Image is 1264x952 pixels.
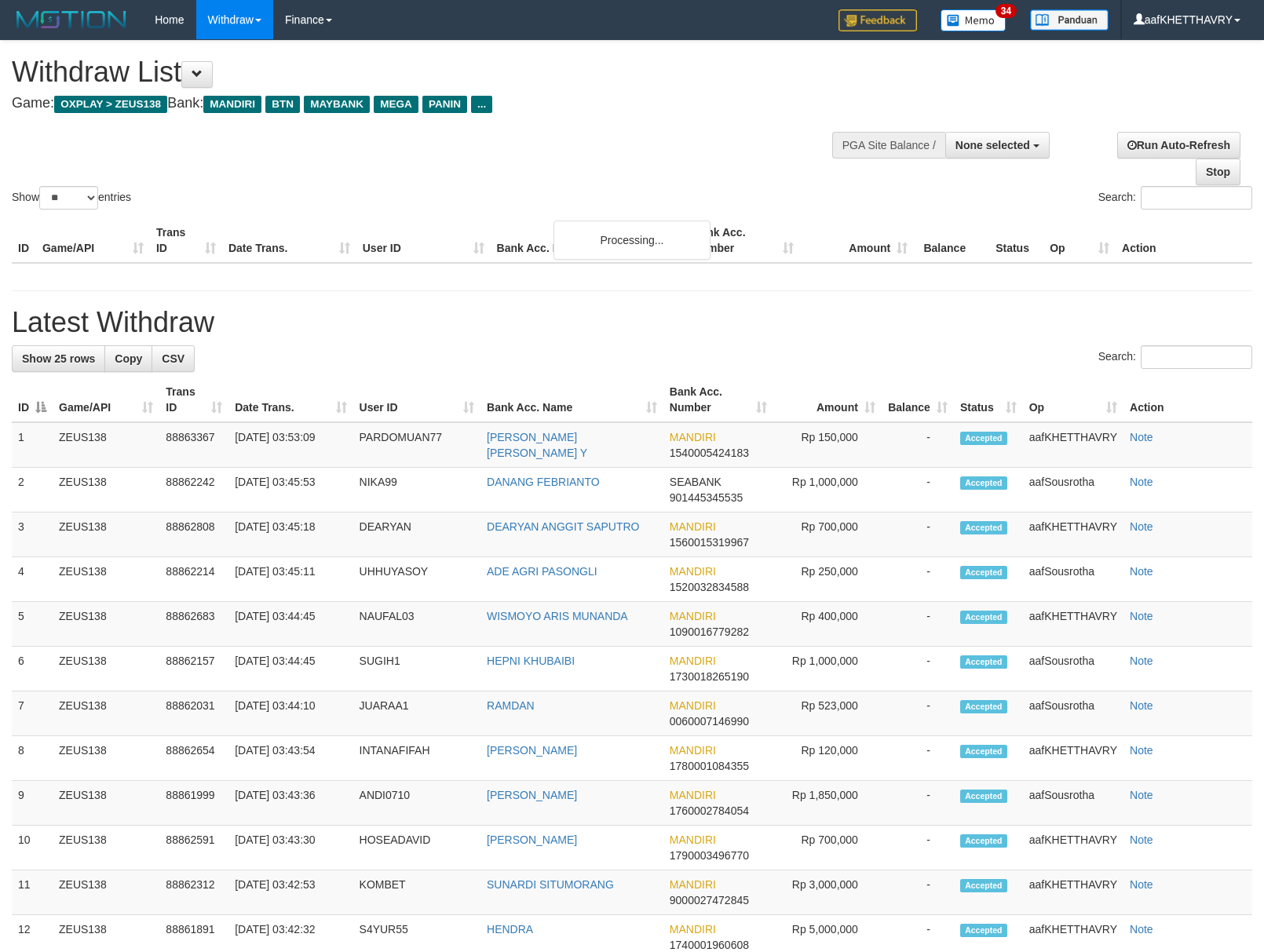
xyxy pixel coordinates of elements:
[960,879,1007,892] span: Accepted
[1023,781,1123,826] td: aafSousrotha
[53,557,159,602] td: ZEUS138
[882,557,954,602] td: -
[159,781,228,826] td: 88861999
[773,422,882,468] td: Rp 150,000
[353,422,480,468] td: PARDOMUAN77
[12,870,53,915] td: 11
[12,218,36,263] th: ID
[159,736,228,781] td: 88862654
[773,781,882,826] td: Rp 1,850,000
[882,602,954,647] td: -
[995,4,1017,18] span: 34
[12,96,827,111] h4: Game: Bank:
[670,476,722,488] span: SEABANK
[800,218,914,263] th: Amount
[670,447,749,459] span: Copy 1540005424183 to clipboard
[882,736,954,781] td: -
[773,736,882,781] td: Rp 120,000
[12,422,53,468] td: 1
[12,8,131,31] img: MOTION_logo.png
[955,139,1030,151] span: None selected
[150,218,222,263] th: Trans ID
[670,878,716,891] span: MANDIRI
[104,345,152,372] a: Copy
[487,565,597,578] a: ADE AGRI PASONGLI
[686,218,800,263] th: Bank Acc. Number
[53,647,159,691] td: ZEUS138
[1023,468,1123,512] td: aafSousrotha
[670,715,749,728] span: Copy 0060007146990 to clipboard
[1023,691,1123,736] td: aafSousrotha
[12,781,53,826] td: 9
[1023,422,1123,468] td: aafKHETTHAVRY
[960,655,1007,669] span: Accepted
[353,736,480,781] td: INTANAFIFAH
[882,691,954,736] td: -
[22,352,95,365] span: Show 25 rows
[228,781,353,826] td: [DATE] 03:43:36
[228,826,353,870] td: [DATE] 03:43:30
[228,647,353,691] td: [DATE] 03:44:45
[228,691,353,736] td: [DATE] 03:44:10
[1023,870,1123,915] td: aafKHETTHAVRY
[487,655,575,667] a: HEPNI KHUBAIBI
[487,431,587,459] a: [PERSON_NAME] [PERSON_NAME] Y
[353,691,480,736] td: JUARAA1
[228,870,353,915] td: [DATE] 03:42:53
[487,789,577,801] a: [PERSON_NAME]
[159,512,228,557] td: 88862808
[487,476,600,488] a: DANANG FEBRIANTO
[54,96,167,113] span: OXPLAY > ZEUS138
[960,745,1007,758] span: Accepted
[228,602,353,647] td: [DATE] 03:44:45
[422,96,467,113] span: PANIN
[12,557,53,602] td: 4
[670,431,716,443] span: MANDIRI
[670,491,743,504] span: Copy 901445345535 to clipboard
[1023,602,1123,647] td: aafKHETTHAVRY
[159,870,228,915] td: 88862312
[1141,186,1252,210] input: Search:
[1130,744,1153,757] a: Note
[159,691,228,736] td: 88862031
[487,878,614,891] a: SUNARDI SITUMORANG
[222,218,356,263] th: Date Trans.
[53,602,159,647] td: ZEUS138
[12,468,53,512] td: 2
[1130,789,1153,801] a: Note
[1130,610,1153,622] a: Note
[954,378,1023,422] th: Status: activate to sort column ascending
[1130,655,1153,667] a: Note
[12,512,53,557] td: 3
[159,378,228,422] th: Trans ID: activate to sort column ascending
[353,647,480,691] td: SUGIH1
[159,647,228,691] td: 88862157
[882,422,954,468] td: -
[353,826,480,870] td: HOSEADAVID
[12,307,1252,338] h1: Latest Withdraw
[882,512,954,557] td: -
[487,610,628,622] a: WISMOYO ARIS MUNANDA
[838,9,917,31] img: Feedback.jpg
[115,352,142,365] span: Copy
[1130,878,1153,891] a: Note
[159,422,228,468] td: 88863367
[670,923,716,936] span: MANDIRI
[353,602,480,647] td: NAUFAL03
[12,186,131,210] label: Show entries
[1130,476,1153,488] a: Note
[960,521,1007,534] span: Accepted
[162,352,184,365] span: CSV
[353,557,480,602] td: UHHUYASOY
[882,826,954,870] td: -
[491,218,687,263] th: Bank Acc. Name
[53,870,159,915] td: ZEUS138
[12,345,105,372] a: Show 25 rows
[989,218,1043,263] th: Status
[228,422,353,468] td: [DATE] 03:53:09
[487,744,577,757] a: [PERSON_NAME]
[1023,647,1123,691] td: aafSousrotha
[12,378,53,422] th: ID: activate to sort column descending
[487,699,535,712] a: RAMDAN
[670,610,716,622] span: MANDIRI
